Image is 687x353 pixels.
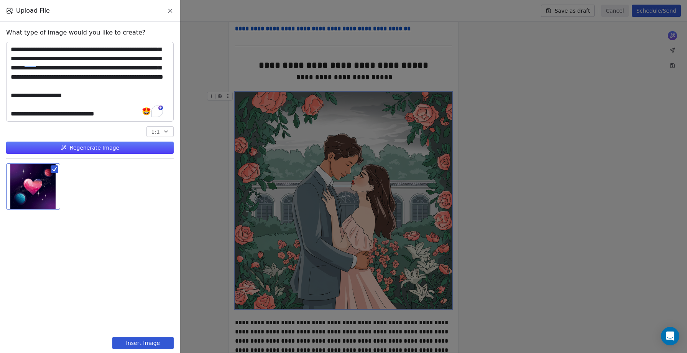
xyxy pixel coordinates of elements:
[7,42,173,121] textarea: To enrich screen reader interactions, please activate Accessibility in Grammarly extension settings
[16,6,50,15] span: Upload File
[661,327,679,345] div: Open Intercom Messenger
[6,142,174,154] button: Regenerate Image
[6,28,146,37] span: What type of image would you like to create?
[151,128,160,136] span: 1:1
[112,337,174,349] button: Insert Image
